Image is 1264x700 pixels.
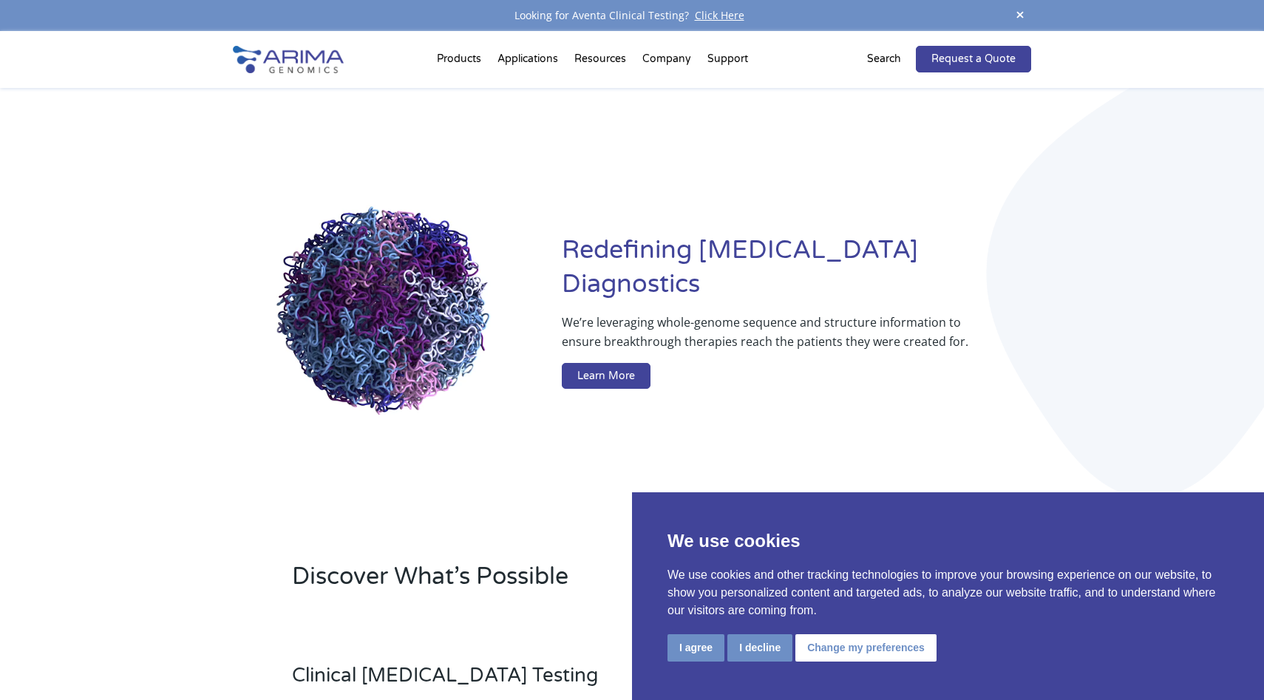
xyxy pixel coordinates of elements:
button: I agree [667,634,724,662]
p: We use cookies [667,528,1229,554]
h1: Redefining [MEDICAL_DATA] Diagnostics [562,234,1031,313]
a: Learn More [562,363,650,390]
p: We use cookies and other tracking technologies to improve your browsing experience on our website... [667,566,1229,619]
p: We’re leveraging whole-genome sequence and structure information to ensure breakthrough therapies... [562,313,972,363]
a: Request a Quote [916,46,1031,72]
h2: Discover What’s Possible [292,560,820,605]
p: Search [867,50,901,69]
h3: Clinical [MEDICAL_DATA] Testing [292,664,694,699]
button: Change my preferences [795,634,937,662]
div: Looking for Aventa Clinical Testing? [233,6,1031,25]
a: Click Here [689,8,750,22]
img: Arima-Genomics-logo [233,46,344,73]
button: I decline [727,634,792,662]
